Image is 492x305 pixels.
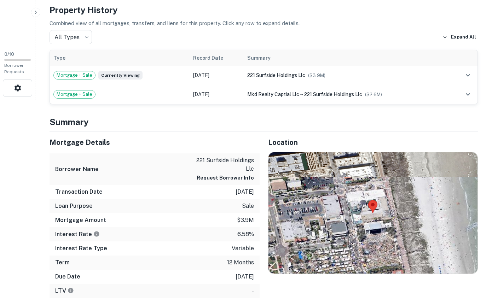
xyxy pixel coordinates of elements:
[308,73,325,78] span: ($ 3.9M )
[55,244,107,253] h6: Interest Rate Type
[190,50,244,66] th: Record Date
[55,188,103,196] h6: Transaction Date
[236,188,254,196] p: [DATE]
[98,71,143,80] span: Currently viewing
[50,116,478,128] h4: Summary
[247,72,305,78] span: 221 surfside holdings llc
[462,88,474,100] button: expand row
[50,4,478,16] h4: Property History
[268,137,478,148] h5: Location
[365,92,382,97] span: ($ 2.6M )
[457,248,492,282] iframe: Chat Widget
[190,156,254,173] p: 221 surfside holdings llc
[55,216,106,224] h6: Mortgage Amount
[50,19,478,28] p: Combined view of all mortgages, transfers, and liens for this property. Click any row to expand d...
[190,85,244,104] td: [DATE]
[247,90,446,98] div: →
[462,69,474,81] button: expand row
[55,258,70,267] h6: Term
[68,287,74,294] svg: LTVs displayed on the website are for informational purposes only and may be reported incorrectly...
[252,287,254,295] p: -
[54,91,95,98] span: Mortgage + Sale
[242,202,254,210] p: sale
[55,202,93,210] h6: Loan Purpose
[190,66,244,85] td: [DATE]
[227,258,254,267] p: 12 months
[236,272,254,281] p: [DATE]
[197,174,254,182] button: Request Borrower Info
[4,52,14,57] span: 0 / 10
[55,165,99,174] h6: Borrower Name
[304,92,362,97] span: 221 surfside holdings llc
[50,137,260,148] h5: Mortgage Details
[247,92,299,97] span: mkd realty captial llc
[50,30,92,44] div: All Types
[54,72,95,79] span: Mortgage + Sale
[237,216,254,224] p: $3.9m
[441,32,478,42] button: Expand All
[93,231,100,237] svg: The interest rates displayed on the website are for informational purposes only and may be report...
[55,287,74,295] h6: LTV
[232,244,254,253] p: variable
[50,50,190,66] th: Type
[55,272,80,281] h6: Due Date
[55,230,100,239] h6: Interest Rate
[237,230,254,239] p: 6.58%
[244,50,450,66] th: Summary
[4,63,24,74] span: Borrower Requests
